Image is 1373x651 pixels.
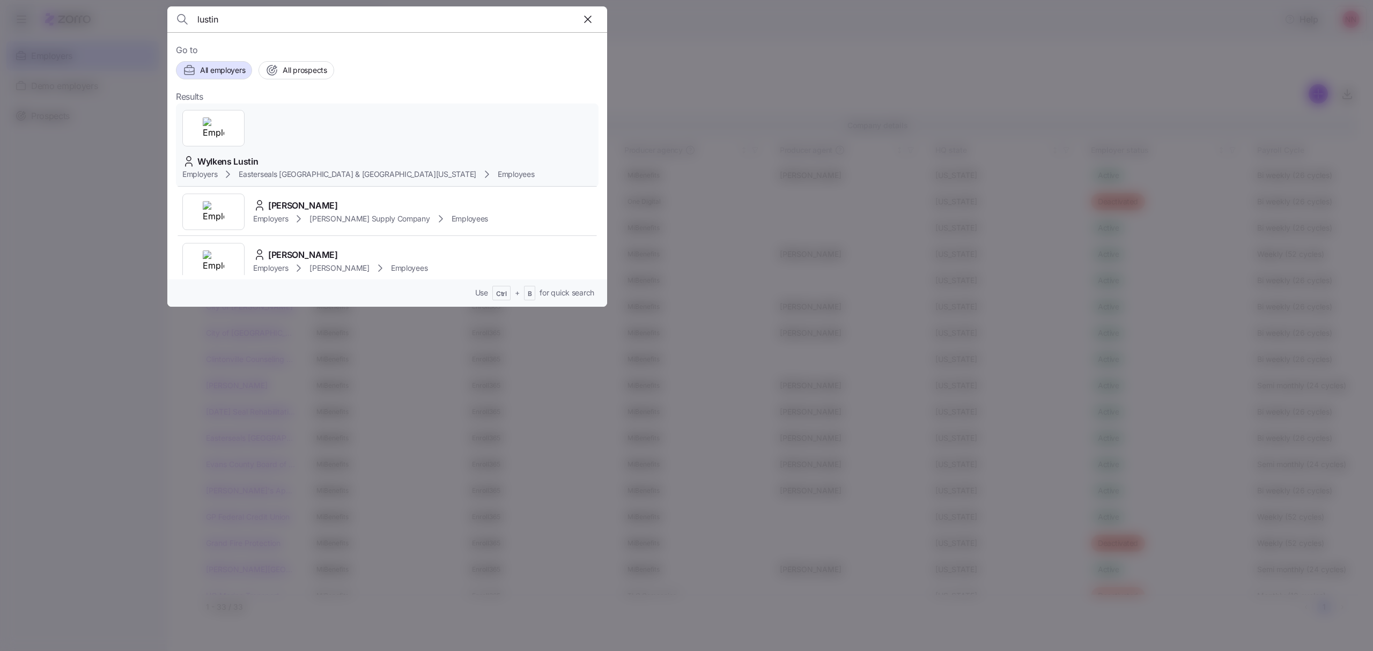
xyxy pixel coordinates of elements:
[176,43,599,57] span: Go to
[197,155,259,168] span: Wylkens Lustin
[268,248,338,262] span: [PERSON_NAME]
[182,169,217,180] span: Employers
[515,287,520,298] span: +
[496,290,507,299] span: Ctrl
[259,61,334,79] button: All prospects
[475,287,488,298] span: Use
[253,263,288,273] span: Employers
[176,61,252,79] button: All employers
[498,169,534,180] span: Employees
[268,199,338,212] span: [PERSON_NAME]
[203,250,224,272] img: Employer logo
[309,213,430,224] span: [PERSON_NAME] Supply Company
[283,65,327,76] span: All prospects
[203,117,224,139] img: Employer logo
[528,290,532,299] span: B
[540,287,594,298] span: for quick search
[309,263,369,273] span: [PERSON_NAME]
[253,213,288,224] span: Employers
[200,65,245,76] span: All employers
[176,90,203,103] span: Results
[203,201,224,223] img: Employer logo
[452,213,488,224] span: Employees
[239,169,476,180] span: Easterseals [GEOGRAPHIC_DATA] & [GEOGRAPHIC_DATA][US_STATE]
[391,263,427,273] span: Employees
